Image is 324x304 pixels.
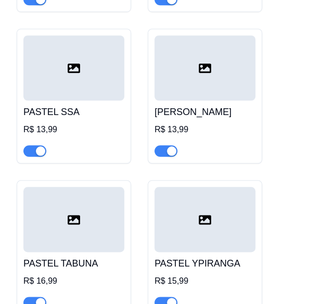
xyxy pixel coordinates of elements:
[23,105,124,119] h4: PASTEL SSA
[154,256,255,271] h4: PASTEL YPIRANGA
[23,123,124,136] div: R$ 13,99
[154,275,255,287] div: R$ 15,99
[154,105,255,119] h4: [PERSON_NAME]
[154,123,255,136] div: R$ 13,99
[23,256,124,271] h4: PASTEL TABUNA
[23,275,124,287] div: R$ 16,99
